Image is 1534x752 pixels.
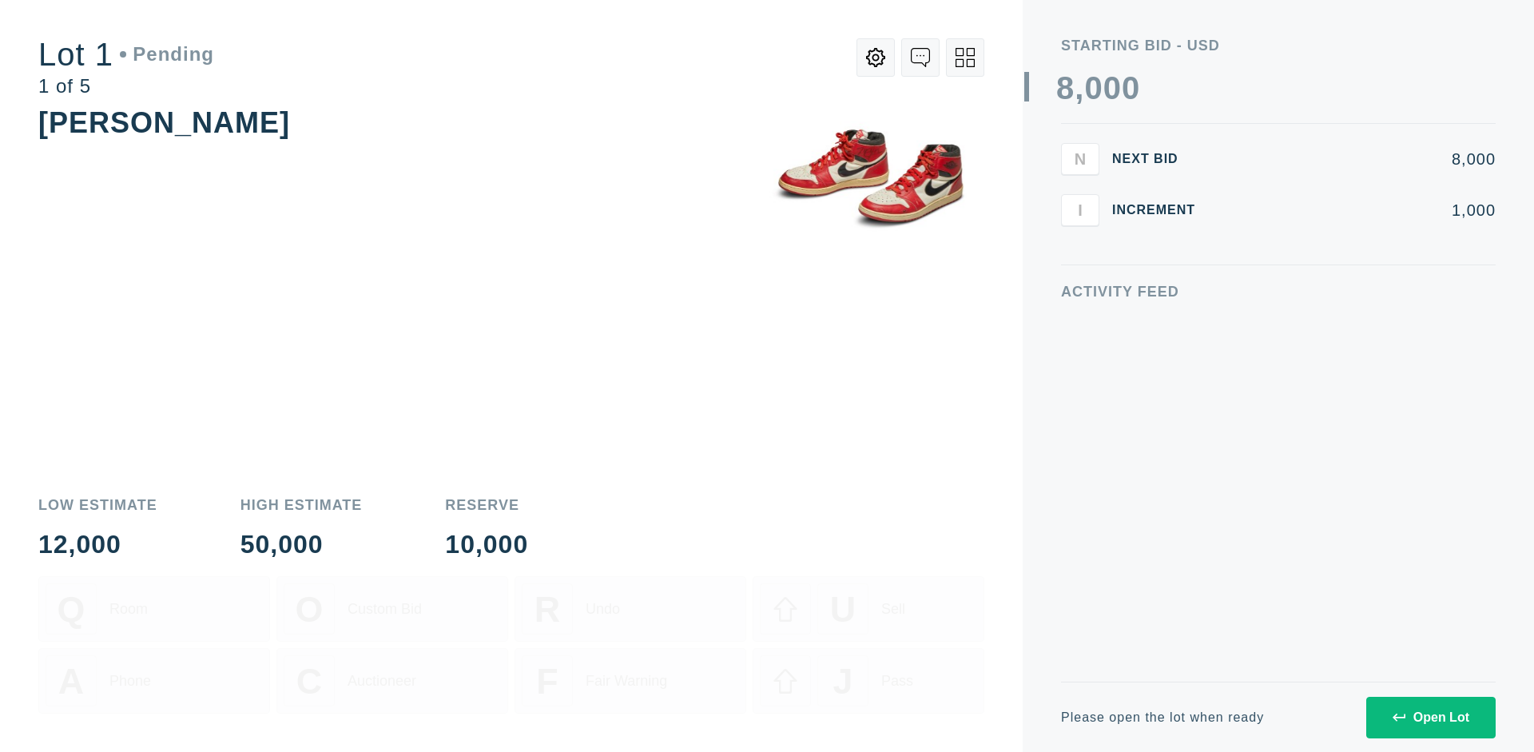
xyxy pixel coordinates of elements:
span: I [1078,201,1083,219]
div: 50,000 [240,531,363,557]
div: 12,000 [38,531,157,557]
div: Pending [120,45,214,64]
div: Please open the lot when ready [1061,711,1264,724]
button: Open Lot [1366,697,1496,738]
div: Lot 1 [38,38,214,70]
div: 8,000 [1221,151,1496,167]
div: Reserve [445,498,528,512]
div: 0 [1084,72,1103,104]
div: Low Estimate [38,498,157,512]
div: Next Bid [1112,153,1208,165]
div: 1 of 5 [38,77,214,96]
div: 10,000 [445,531,528,557]
div: , [1075,72,1084,392]
button: I [1061,194,1099,226]
button: N [1061,143,1099,175]
div: [PERSON_NAME] [38,106,290,139]
div: 0 [1103,72,1122,104]
div: Activity Feed [1061,284,1496,299]
div: 8 [1056,72,1075,104]
span: N [1075,149,1086,168]
div: Starting Bid - USD [1061,38,1496,53]
div: 0 [1122,72,1140,104]
div: Open Lot [1393,710,1469,725]
div: 1,000 [1221,202,1496,218]
div: High Estimate [240,498,363,512]
div: Increment [1112,204,1208,217]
